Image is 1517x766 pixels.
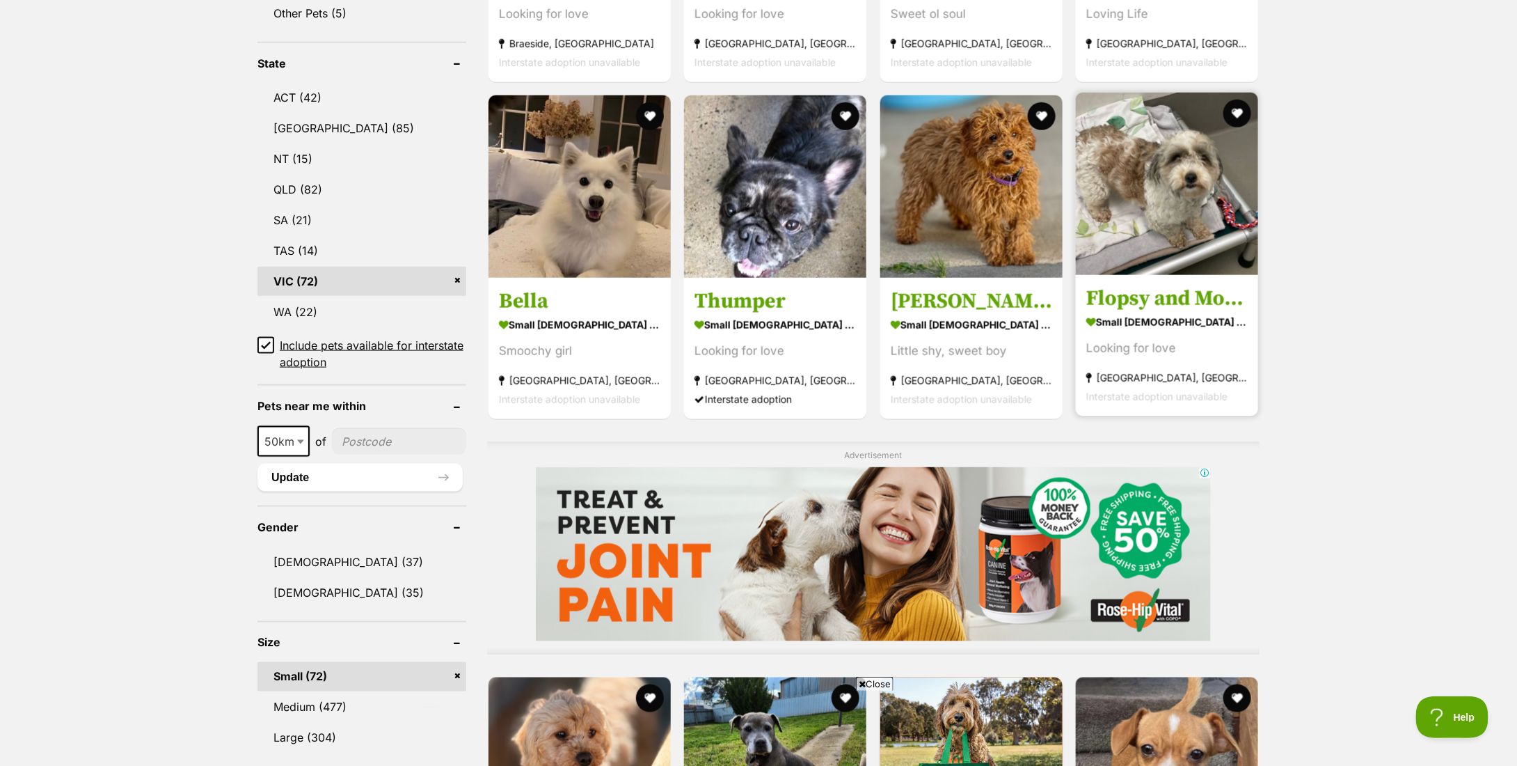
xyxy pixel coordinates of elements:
a: NT (15) [257,144,466,173]
h3: [PERSON_NAME] [891,288,1052,315]
header: State [257,57,466,70]
a: [PERSON_NAME] small [DEMOGRAPHIC_DATA] Dog Little shy, sweet boy [GEOGRAPHIC_DATA], [GEOGRAPHIC_D... [880,278,1063,419]
img: Bella - Japanese Spitz Dog [489,95,671,278]
a: ACT (42) [257,83,466,112]
button: favourite [636,685,664,712]
a: Bella small [DEMOGRAPHIC_DATA] Dog Smoochy girl [GEOGRAPHIC_DATA], [GEOGRAPHIC_DATA] Interstate a... [489,278,671,419]
a: Medium (477) [257,693,466,722]
span: Interstate adoption unavailable [891,393,1032,405]
div: Loving Life [1086,5,1248,24]
img: Quade - Poodle (Toy) Dog [880,95,1063,278]
div: Looking for love [1086,339,1248,358]
span: 50km [257,426,310,457]
a: [DEMOGRAPHIC_DATA] (37) [257,547,466,577]
a: Large (304) [257,724,466,753]
strong: [GEOGRAPHIC_DATA], [GEOGRAPHIC_DATA] [891,371,1052,390]
button: favourite [832,102,860,130]
a: QLD (82) [257,175,466,204]
span: Interstate adoption unavailable [1086,56,1228,68]
div: Smoochy girl [499,342,660,361]
a: TAS (14) [257,236,466,265]
div: Looking for love [694,342,856,361]
button: favourite [1223,685,1251,712]
div: Looking for love [694,5,856,24]
input: postcode [332,428,466,455]
img: Thumper - French Bulldog [684,95,866,278]
a: SA (21) [257,205,466,235]
strong: small [DEMOGRAPHIC_DATA] Dog [1086,312,1248,332]
a: [DEMOGRAPHIC_DATA] (35) [257,578,466,607]
span: Interstate adoption unavailable [499,56,640,68]
a: Small (72) [257,662,466,691]
h3: Bella [499,288,660,315]
header: Pets near me within [257,400,466,412]
span: of [315,433,326,450]
button: favourite [832,685,860,712]
div: Little shy, sweet boy [891,342,1052,361]
a: [GEOGRAPHIC_DATA] (85) [257,114,466,143]
strong: small [DEMOGRAPHIC_DATA] Dog [499,315,660,335]
strong: [GEOGRAPHIC_DATA], [GEOGRAPHIC_DATA] [1086,368,1248,387]
a: WA (22) [257,297,466,327]
span: Interstate adoption unavailable [694,56,836,68]
span: Include pets available for interstate adoption [280,337,466,370]
strong: small [DEMOGRAPHIC_DATA] Dog [891,315,1052,335]
span: 50km [259,432,308,451]
a: Thumper small [DEMOGRAPHIC_DATA] Dog Looking for love [GEOGRAPHIC_DATA], [GEOGRAPHIC_DATA] Inters... [684,278,866,419]
strong: [GEOGRAPHIC_DATA], [GEOGRAPHIC_DATA] [499,371,660,390]
iframe: Advertisement [421,696,1096,759]
strong: [GEOGRAPHIC_DATA], [GEOGRAPHIC_DATA] [1086,34,1248,53]
span: Interstate adoption unavailable [891,56,1032,68]
header: Gender [257,521,466,533]
header: Size [257,636,466,649]
strong: [GEOGRAPHIC_DATA], [GEOGRAPHIC_DATA] [891,34,1052,53]
div: Sweet ol soul [891,5,1052,24]
button: Update [257,464,463,492]
a: VIC (72) [257,267,466,296]
strong: [GEOGRAPHIC_DATA], [GEOGRAPHIC_DATA] [694,371,856,390]
iframe: Help Scout Beacon - Open [1416,696,1489,738]
a: Flopsy and Mopsy small [DEMOGRAPHIC_DATA] Dog Looking for love [GEOGRAPHIC_DATA], [GEOGRAPHIC_DAT... [1076,275,1258,416]
div: Advertisement [487,441,1260,655]
h3: Flopsy and Mopsy [1086,286,1248,312]
div: Looking for love [499,5,660,24]
span: Close [856,677,893,691]
span: Interstate adoption unavailable [499,393,640,405]
h3: Thumper [694,288,856,315]
strong: Braeside, [GEOGRAPHIC_DATA] [499,34,660,53]
button: favourite [1223,100,1251,127]
button: favourite [636,102,664,130]
img: Flopsy and Mopsy - Maltese x Shih Tzu Dog [1076,93,1258,275]
iframe: Advertisement [536,467,1211,641]
span: Interstate adoption unavailable [1086,391,1228,402]
button: favourite [1028,102,1056,130]
strong: small [DEMOGRAPHIC_DATA] Dog [694,315,856,335]
a: Include pets available for interstate adoption [257,337,466,370]
div: Interstate adoption [694,390,856,409]
strong: [GEOGRAPHIC_DATA], [GEOGRAPHIC_DATA] [694,34,856,53]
